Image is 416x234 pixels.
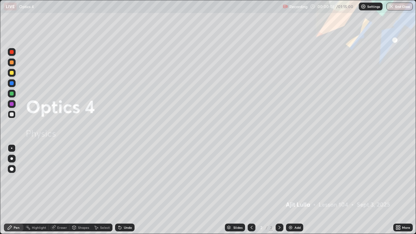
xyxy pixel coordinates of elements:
div: Shapes [78,226,89,229]
p: Settings [367,5,380,8]
div: / [266,226,268,229]
div: Undo [124,226,132,229]
img: recording.375f2c34.svg [283,4,288,9]
img: add-slide-button [288,225,293,230]
p: LIVE [6,4,15,9]
div: More [402,226,410,229]
p: Optics 4 [19,4,34,9]
div: Select [100,226,110,229]
div: 2 [269,225,273,230]
div: Highlight [32,226,46,229]
button: End Class [386,3,413,10]
div: Slides [233,226,242,229]
div: Eraser [57,226,67,229]
div: Add [294,226,301,229]
img: class-settings-icons [361,4,366,9]
div: 2 [258,226,265,229]
p: Recording [289,4,307,9]
div: Pen [14,226,19,229]
img: end-class-cross [389,4,394,9]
